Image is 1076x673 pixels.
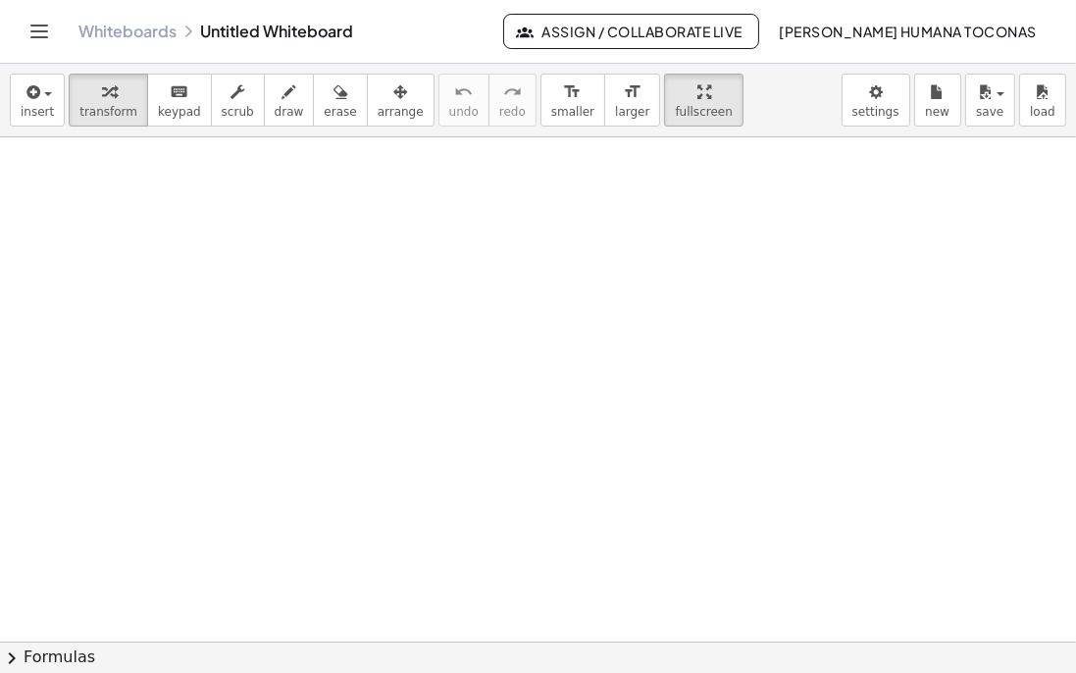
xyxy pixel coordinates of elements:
[563,80,582,104] i: format_size
[79,105,137,119] span: transform
[222,105,254,119] span: scrub
[623,80,641,104] i: format_size
[367,74,435,127] button: arrange
[454,80,473,104] i: undo
[604,74,660,127] button: format_sizelarger
[438,74,489,127] button: undoundo
[1019,74,1066,127] button: load
[540,74,605,127] button: format_sizesmaller
[10,74,65,127] button: insert
[779,23,1037,40] span: [PERSON_NAME] Humana Toconas
[842,74,910,127] button: settings
[615,105,649,119] span: larger
[852,105,899,119] span: settings
[763,14,1052,49] button: [PERSON_NAME] Humana Toconas
[449,105,479,119] span: undo
[21,105,54,119] span: insert
[211,74,265,127] button: scrub
[488,74,537,127] button: redoredo
[976,105,1003,119] span: save
[147,74,212,127] button: keyboardkeypad
[170,80,188,104] i: keyboard
[925,105,949,119] span: new
[69,74,148,127] button: transform
[275,105,304,119] span: draw
[503,80,522,104] i: redo
[551,105,594,119] span: smaller
[664,74,743,127] button: fullscreen
[965,74,1015,127] button: save
[378,105,424,119] span: arrange
[499,105,526,119] span: redo
[78,22,177,41] a: Whiteboards
[158,105,201,119] span: keypad
[24,16,55,47] button: Toggle navigation
[264,74,315,127] button: draw
[503,14,759,49] button: Assign / Collaborate Live
[1030,105,1055,119] span: load
[914,74,961,127] button: new
[313,74,367,127] button: erase
[520,23,743,40] span: Assign / Collaborate Live
[324,105,356,119] span: erase
[675,105,732,119] span: fullscreen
